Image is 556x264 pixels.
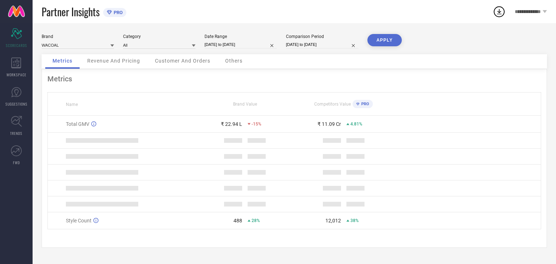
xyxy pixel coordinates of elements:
[5,101,28,107] span: SUGGESTIONS
[325,218,341,223] div: 12,012
[47,74,541,83] div: Metrics
[350,122,362,127] span: 4.81%
[155,58,210,64] span: Customer And Orders
[7,72,26,77] span: WORKSPACE
[42,34,114,39] div: Brand
[225,58,243,64] span: Others
[66,121,89,127] span: Total GMV
[66,102,78,107] span: Name
[493,5,506,18] div: Open download list
[6,43,27,48] span: SCORECARDS
[252,218,260,223] span: 28%
[205,41,277,48] input: Select date range
[10,131,22,136] span: TRENDS
[123,34,195,39] div: Category
[367,34,402,46] button: APPLY
[66,218,92,223] span: Style Count
[205,34,277,39] div: Date Range
[286,41,358,48] input: Select comparison period
[233,218,242,223] div: 488
[112,10,123,15] span: PRO
[87,58,140,64] span: Revenue And Pricing
[221,121,242,127] div: ₹ 22.94 L
[350,218,359,223] span: 38%
[252,122,261,127] span: -15%
[359,102,369,106] span: PRO
[286,34,358,39] div: Comparison Period
[233,102,257,107] span: Brand Value
[314,102,351,107] span: Competitors Value
[42,4,100,19] span: Partner Insights
[317,121,341,127] div: ₹ 11.09 Cr
[52,58,72,64] span: Metrics
[13,160,20,165] span: FWD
